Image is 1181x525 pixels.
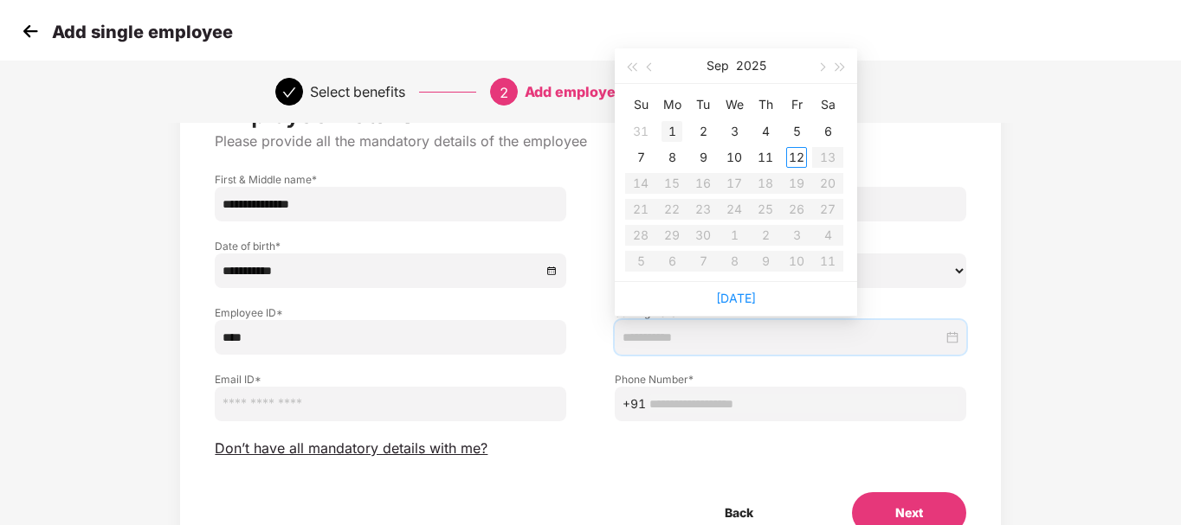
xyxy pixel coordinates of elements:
[630,147,651,168] div: 7
[615,372,966,387] label: Phone Number
[625,91,656,118] th: Su
[719,91,750,118] th: We
[817,121,838,142] div: 6
[812,91,843,118] th: Sa
[215,305,566,320] label: Employee ID
[625,144,656,170] td: 2025-09-07
[724,147,745,168] div: 10
[215,172,566,187] label: First & Middle name
[750,144,781,170] td: 2025-09-11
[52,22,233,42] p: Add single employee
[215,372,566,387] label: Email ID
[781,118,812,144] td: 2025-09-05
[630,121,651,142] div: 31
[736,48,766,83] button: 2025
[310,78,405,106] div: Select benefits
[661,121,682,142] div: 1
[812,118,843,144] td: 2025-09-06
[755,121,776,142] div: 4
[719,118,750,144] td: 2025-09-03
[716,291,756,305] a: [DATE]
[724,121,745,142] div: 3
[750,91,781,118] th: Th
[215,439,487,458] span: Don’t have all mandatory details with me?
[525,78,674,106] div: Add employee details
[707,48,729,83] button: Sep
[781,144,812,170] td: 2025-09-12
[786,147,807,168] div: 12
[623,394,646,413] span: +91
[500,84,508,101] span: 2
[750,118,781,144] td: 2025-09-04
[656,118,687,144] td: 2025-09-01
[687,91,719,118] th: Tu
[687,144,719,170] td: 2025-09-09
[282,86,296,99] span: check
[625,118,656,144] td: 2025-08-31
[656,144,687,170] td: 2025-09-08
[687,118,719,144] td: 2025-09-02
[656,91,687,118] th: Mo
[755,147,776,168] div: 11
[661,147,682,168] div: 8
[781,91,812,118] th: Fr
[17,18,43,44] img: svg+xml;base64,PHN2ZyB4bWxucz0iaHR0cDovL3d3dy53My5vcmcvMjAwMC9zdmciIHdpZHRoPSIzMCIgaGVpZ2h0PSIzMC...
[786,121,807,142] div: 5
[693,121,713,142] div: 2
[215,132,965,150] p: Please provide all the mandatory details of the employee
[719,144,750,170] td: 2025-09-10
[215,239,566,253] label: Date of birth
[693,147,713,168] div: 9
